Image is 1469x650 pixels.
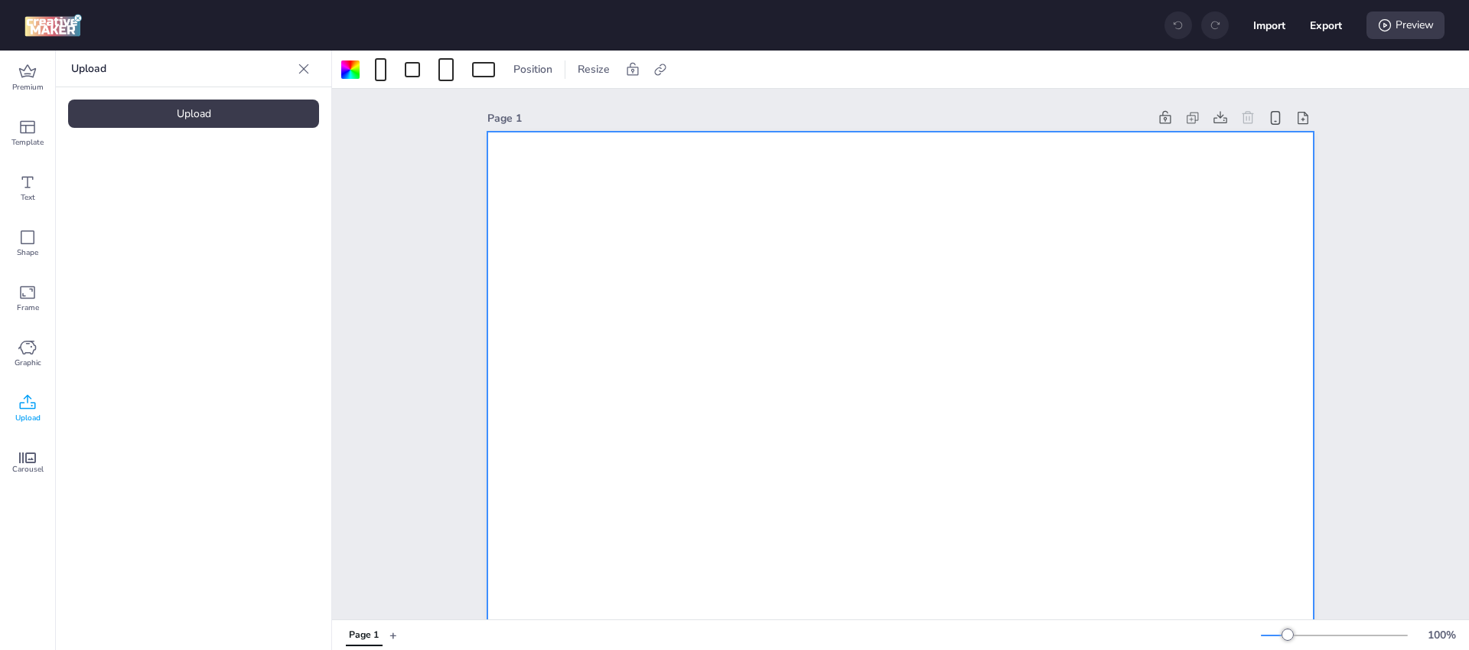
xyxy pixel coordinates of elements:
[24,14,82,37] img: logo Creative Maker
[1310,9,1342,41] button: Export
[11,136,44,149] span: Template
[349,629,379,642] div: Page 1
[15,412,41,424] span: Upload
[510,61,555,77] span: Position
[21,191,35,204] span: Text
[12,463,44,475] span: Carousel
[338,622,389,648] div: Tabs
[575,61,613,77] span: Resize
[71,51,292,87] p: Upload
[17,302,39,314] span: Frame
[1423,627,1460,643] div: 100 %
[389,622,397,648] button: +
[1366,11,1445,39] div: Preview
[15,357,41,369] span: Graphic
[1253,9,1285,41] button: Import
[487,110,1148,126] div: Page 1
[68,100,319,128] div: Upload
[12,81,44,93] span: Premium
[17,247,38,259] span: Shape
